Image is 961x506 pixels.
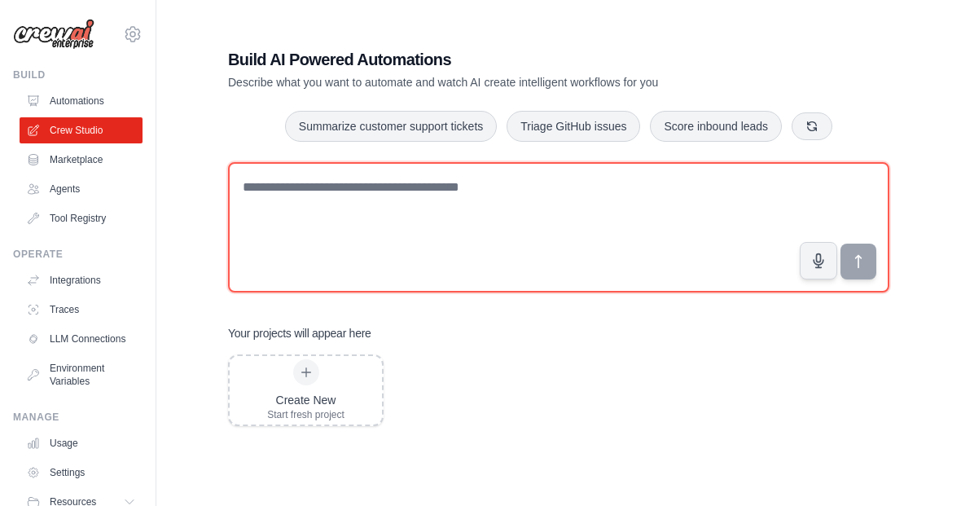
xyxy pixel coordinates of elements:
a: Settings [20,460,143,486]
div: Operate [13,248,143,261]
img: Logo [13,19,94,50]
button: Summarize customer support tickets [285,111,497,142]
p: Describe what you want to automate and watch AI create intelligent workflows for you [228,74,775,90]
a: LLM Connections [20,326,143,352]
div: Create New [267,392,344,408]
button: Score inbound leads [650,111,782,142]
a: Marketplace [20,147,143,173]
button: Click to speak your automation idea [800,242,837,279]
h1: Build AI Powered Automations [228,48,775,71]
a: Agents [20,176,143,202]
a: Usage [20,430,143,456]
a: Automations [20,88,143,114]
h3: Your projects will appear here [228,325,371,341]
a: Tool Registry [20,205,143,231]
a: Integrations [20,267,143,293]
a: Crew Studio [20,117,143,143]
button: Get new suggestions [792,112,832,140]
a: Traces [20,297,143,323]
iframe: Chat Widget [880,428,961,506]
button: Triage GitHub issues [507,111,640,142]
div: Build [13,68,143,81]
div: Start fresh project [267,408,344,421]
a: Environment Variables [20,355,143,394]
div: Manage [13,411,143,424]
